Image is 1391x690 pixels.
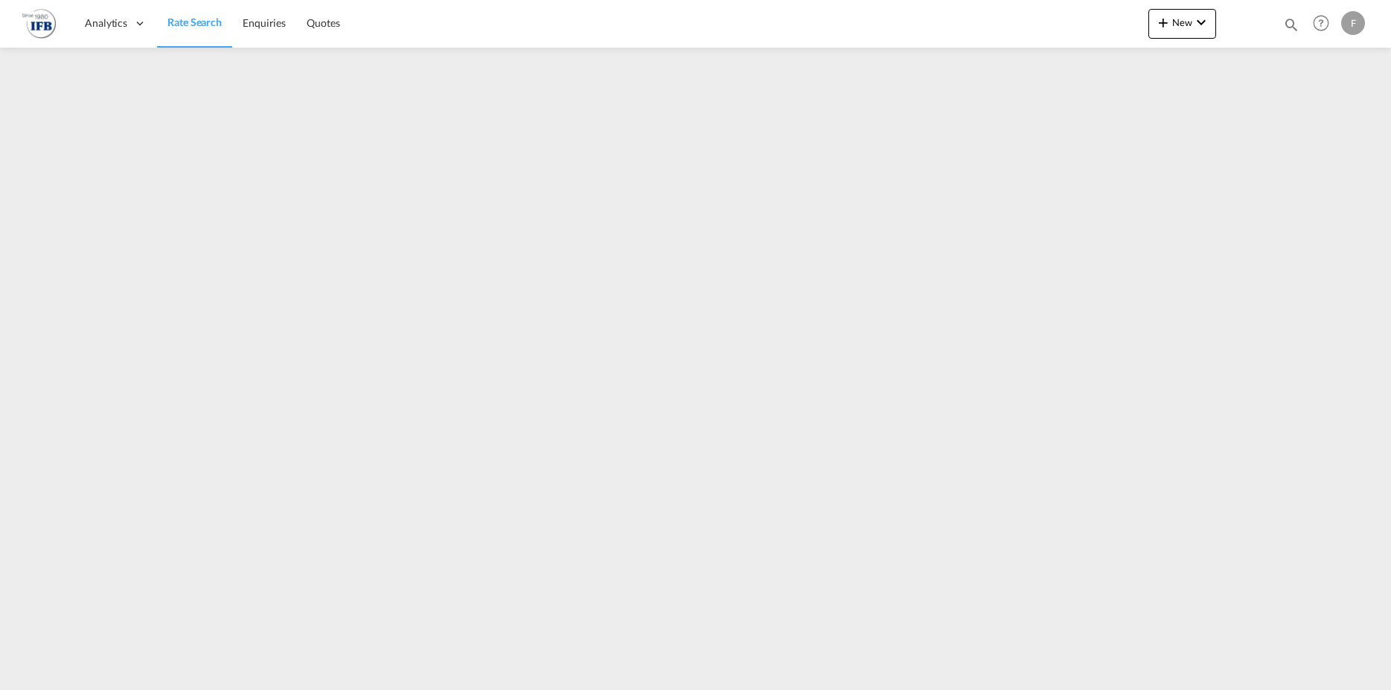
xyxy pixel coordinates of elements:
[1154,16,1210,28] span: New
[1154,13,1172,31] md-icon: icon-plus 400-fg
[85,16,127,31] span: Analytics
[1308,10,1341,37] div: Help
[1341,11,1365,35] div: F
[1308,10,1334,36] span: Help
[167,16,222,28] span: Rate Search
[1192,13,1210,31] md-icon: icon-chevron-down
[1283,16,1299,39] div: icon-magnify
[307,16,339,29] span: Quotes
[1148,9,1216,39] button: icon-plus 400-fgNewicon-chevron-down
[22,7,56,40] img: de31bbe0256b11eebba44b54815f083d.png
[1283,16,1299,33] md-icon: icon-magnify
[243,16,286,29] span: Enquiries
